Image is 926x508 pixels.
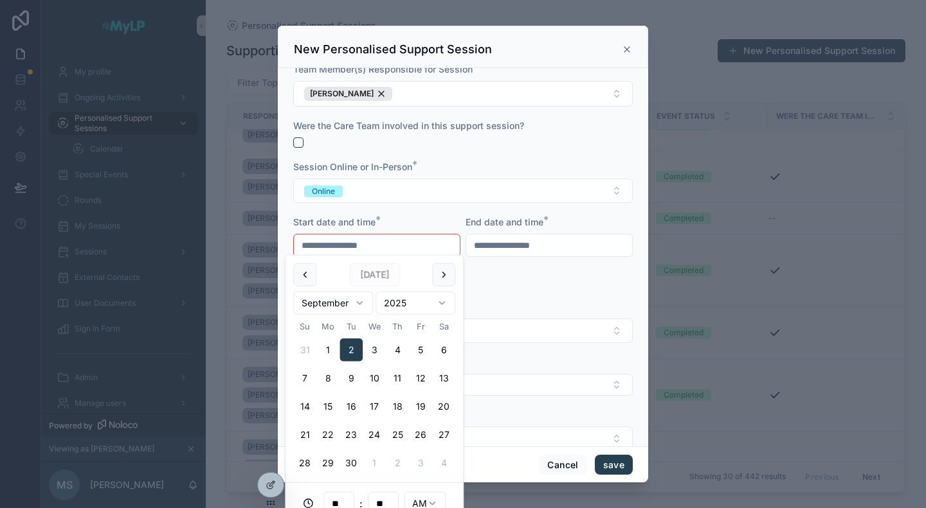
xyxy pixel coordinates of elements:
h3: New Personalised Support Session [294,42,492,57]
button: Wednesday, October 1st, 2025 [363,451,386,475]
button: Tuesday, September 23rd, 2025 [340,423,363,446]
button: Tuesday, September 9th, 2025 [340,367,363,390]
button: Unselect 1881 [304,87,392,101]
table: September 2025 [293,320,455,475]
th: Saturday [432,320,455,333]
button: Monday, September 8th, 2025 [316,367,340,390]
button: Sunday, September 28th, 2025 [293,451,316,475]
button: Friday, September 12th, 2025 [409,367,432,390]
button: Friday, September 26th, 2025 [409,423,432,446]
th: Friday [409,320,432,333]
button: Thursday, October 2nd, 2025 [386,451,409,475]
span: Start date and time [293,216,376,227]
th: Monday [316,320,340,333]
th: Tuesday [340,320,363,333]
button: Sunday, September 7th, 2025 [293,367,316,390]
span: Were the Care Team involved in this support session? [293,120,524,131]
button: Saturday, September 20th, 2025 [432,395,455,418]
button: Friday, October 3rd, 2025 [409,451,432,475]
button: Monday, September 1st, 2025 [316,338,340,362]
button: Tuesday, September 30th, 2025 [340,451,363,475]
button: Friday, September 5th, 2025 [409,338,432,362]
span: Session Online or In-Person [293,161,412,172]
span: [PERSON_NAME] [310,89,374,99]
div: Online [312,186,335,197]
button: Thursday, September 25th, 2025 [386,423,409,446]
button: Thursday, September 11th, 2025 [386,367,409,390]
button: Monday, September 22nd, 2025 [316,423,340,446]
button: Wednesday, September 3rd, 2025 [363,338,386,362]
th: Wednesday [363,320,386,333]
button: Saturday, October 4th, 2025 [432,451,455,475]
button: Sunday, August 31st, 2025 [293,338,316,362]
th: Sunday [293,320,316,333]
button: Saturday, September 13th, 2025 [432,367,455,390]
button: Wednesday, September 17th, 2025 [363,395,386,418]
button: Select Button [293,179,633,203]
button: Monday, September 29th, 2025 [316,451,340,475]
span: End date and time [466,216,543,227]
button: Cancel [539,455,586,475]
button: Saturday, September 6th, 2025 [432,338,455,362]
button: Tuesday, September 16th, 2025 [340,395,363,418]
th: Thursday [386,320,409,333]
button: save [595,455,633,475]
button: Today, Tuesday, September 2nd, 2025, selected [340,338,363,362]
span: Team Member(s) Responsible for Session [293,64,473,74]
button: Select Button [293,81,633,107]
button: Thursday, September 18th, 2025 [386,395,409,418]
button: Wednesday, September 10th, 2025 [363,367,386,390]
button: Monday, September 15th, 2025 [316,395,340,418]
button: Saturday, September 27th, 2025 [432,423,455,446]
button: Friday, September 19th, 2025 [409,395,432,418]
button: Wednesday, September 24th, 2025 [363,423,386,446]
button: Sunday, September 21st, 2025 [293,423,316,446]
button: Thursday, September 4th, 2025 [386,338,409,362]
button: Sunday, September 14th, 2025 [293,395,316,418]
